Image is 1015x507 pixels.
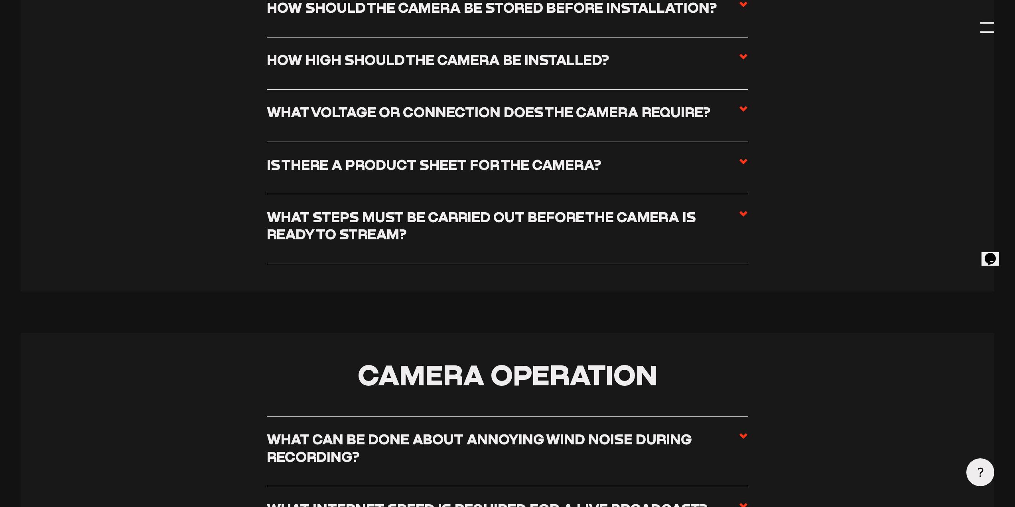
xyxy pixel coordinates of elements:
[981,242,1007,266] iframe: chat widget
[267,430,739,465] h3: What can be done about annoying wind noise during recording?
[267,156,601,173] h3: Is there a product sheet for the camera?
[267,51,609,68] h3: How high should the camera be installed?
[267,103,711,120] h3: What voltage or connection does the camera require?
[358,357,658,392] span: Camera operation
[267,208,739,243] h3: What steps must be carried out before the camera is ready to stream?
